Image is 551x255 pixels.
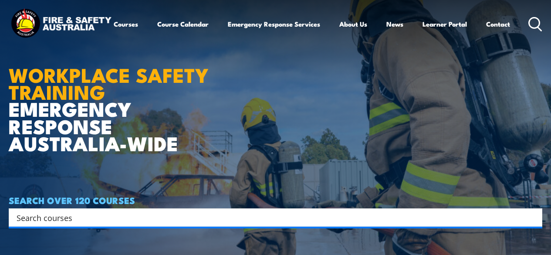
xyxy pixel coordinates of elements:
a: Learner Portal [423,14,467,34]
a: Contact [486,14,510,34]
h4: SEARCH OVER 120 COURSES [9,195,542,205]
input: Search input [17,211,523,224]
a: News [386,14,403,34]
form: Search form [18,211,525,224]
a: Emergency Response Services [228,14,320,34]
a: About Us [339,14,367,34]
h1: EMERGENCY RESPONSE AUSTRALIA-WIDE [9,44,222,151]
strong: WORKPLACE SAFETY TRAINING [9,59,209,106]
a: Courses [114,14,138,34]
button: Search magnifier button [527,211,539,224]
a: Course Calendar [157,14,209,34]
